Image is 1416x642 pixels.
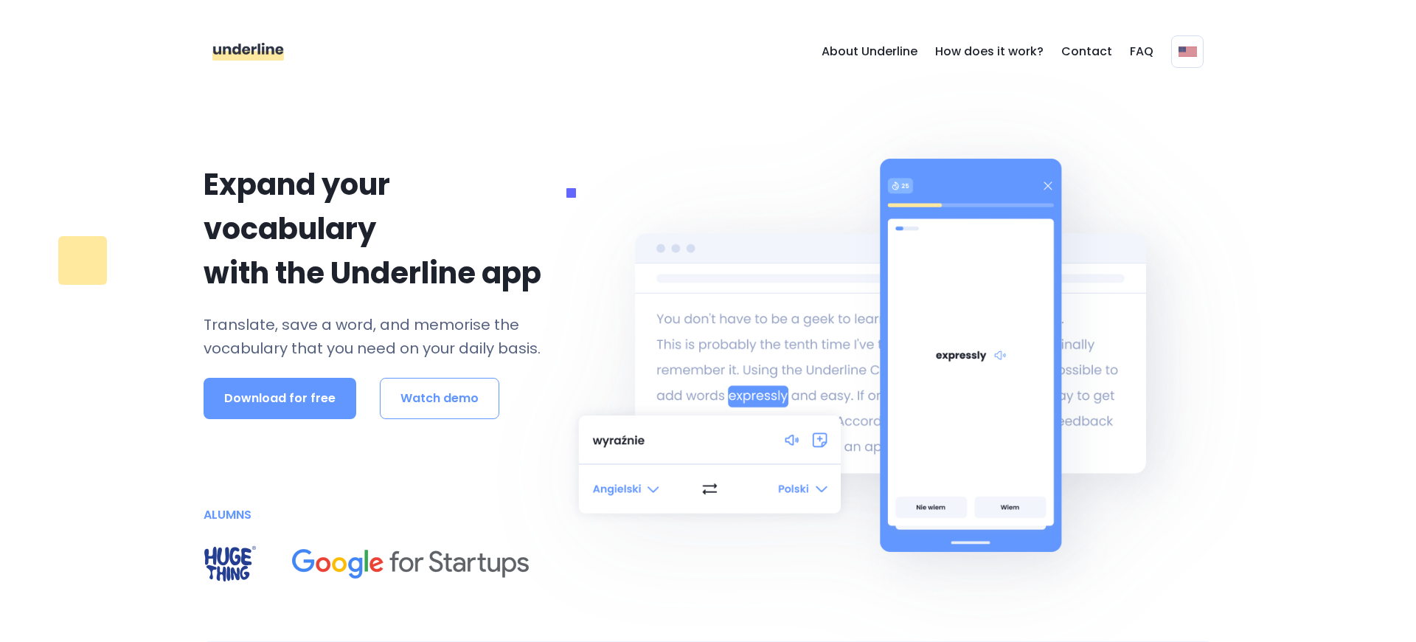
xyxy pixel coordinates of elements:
h4: ALUMNS [204,508,557,522]
p: Translate, save a word, and memorise the vocabulary that you need on your daily basis. [204,313,557,360]
a: About Underline [813,30,926,74]
a: FAQ [1121,30,1162,74]
button: Watch demo [380,378,499,419]
img: alumns of huge thing [204,534,257,593]
img: underline flashcard learning language app [566,124,1204,610]
button: Download for free [204,378,356,419]
img: alumns of google for startups [292,549,529,579]
a: Contact [1052,30,1121,74]
img: underline english learning app [212,43,284,61]
a: How does it work? [926,30,1052,74]
p: with the Underline app [204,251,557,295]
img: underline english flag [1179,46,1197,58]
p: Expand your vocabulary [204,162,557,251]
